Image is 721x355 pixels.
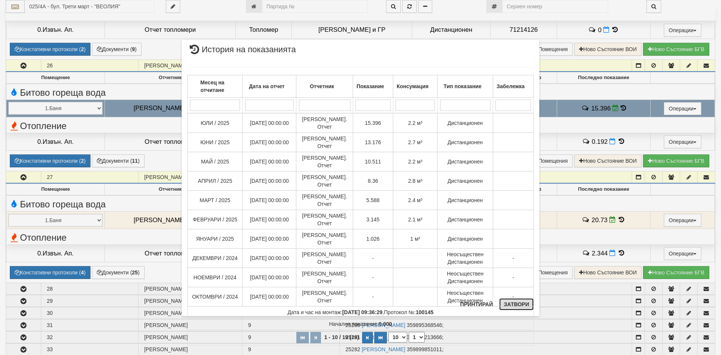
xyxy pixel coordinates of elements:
td: [PERSON_NAME]. Отчет [296,210,353,229]
td: Неосъществен Дистанционен [438,268,493,287]
td: МАЙ / 2025 [188,152,243,171]
b: Забележка [497,83,525,89]
td: [PERSON_NAME]. Отчет [296,287,353,306]
span: - [512,255,514,261]
th: Тип показание: No sort applied, activate to apply an ascending sort [438,75,493,97]
span: 2.4 м³ [408,197,422,203]
button: Първа страница [296,332,309,343]
span: Протокол №: [384,309,433,315]
td: [DATE] 00:00:00 [243,190,296,210]
span: 15.396 [365,120,381,126]
td: ЯНУАРИ / 2025 [188,229,243,248]
td: [PERSON_NAME]. Отчет [296,113,353,133]
span: 2.8 м³ [408,178,422,184]
span: 8.36 [368,178,378,184]
span: 3.145 [366,216,380,223]
b: Показание [357,83,384,89]
button: Следваща страница [362,332,373,343]
td: [DATE] 00:00:00 [243,152,296,171]
strong: 100145 [416,309,434,315]
td: [DATE] 00:00:00 [243,132,296,152]
td: МАРТ / 2025 [188,190,243,210]
th: Дата на отчет: No sort applied, activate to apply an ascending sort [243,75,296,97]
td: НОЕМВРИ / 2024 [188,268,243,287]
select: Брой редове на страница [388,332,407,343]
span: 2.1 м³ [408,216,422,223]
td: Дистанционен [438,132,493,152]
span: 13.176 [365,139,381,145]
span: Начално показание: [329,321,392,327]
span: - [372,274,374,280]
span: Дата и час на монтаж: [288,309,383,315]
span: История на показанията [187,45,296,59]
th: Консумация: No sort applied, activate to apply an ascending sort [393,75,437,97]
strong: [DATE] 09:36:29 [342,309,382,315]
td: [PERSON_NAME]. Отчет [296,248,353,268]
b: Тип показание [444,83,481,89]
td: , [188,306,534,318]
span: - [372,255,374,261]
span: 1 м³ [410,236,420,242]
span: 10.511 [365,159,381,165]
th: Месец на отчитане: No sort applied, activate to apply an ascending sort [188,75,243,97]
td: [DATE] 00:00:00 [243,229,296,248]
td: [PERSON_NAME]. Отчет [296,152,353,171]
span: 2.2 м³ [408,120,422,126]
td: [DATE] 00:00:00 [243,287,296,306]
th: Отчетник: No sort applied, activate to apply an ascending sort [296,75,353,97]
td: [PERSON_NAME]. Отчет [296,132,353,152]
td: Неосъществен Дистанционен [438,248,493,268]
td: Дистанционен [438,171,493,190]
td: ОКТОМВРИ / 2024 [188,287,243,306]
th: Показание: No sort applied, activate to apply an ascending sort [353,75,393,97]
td: [PERSON_NAME]. Отчет [296,171,353,190]
span: - [372,294,374,300]
span: - [512,294,514,300]
td: ЮЛИ / 2025 [188,113,243,133]
select: Страница номер [409,332,425,343]
td: ФЕВРУАРИ / 2025 [188,210,243,229]
td: [PERSON_NAME]. Отчет [296,229,353,248]
td: [PERSON_NAME]. Отчет [296,268,353,287]
td: Дистанционен [438,190,493,210]
td: АПРИЛ / 2025 [188,171,243,190]
td: Дистанционен [438,210,493,229]
b: Месец на отчитане [200,79,224,93]
span: 5.588 [366,197,380,203]
b: Дата на отчет [249,83,285,89]
span: 1 - 10 / 19 (19) [322,334,361,340]
td: Дистанционен [438,113,493,133]
span: 2.2 м³ [408,159,422,165]
b: Консумация [397,83,428,89]
button: Предишна страница [310,332,321,343]
td: Дистанционен [438,229,493,248]
td: ЮНИ / 2025 [188,132,243,152]
td: [PERSON_NAME]. Отчет [296,190,353,210]
b: Отчетник [310,83,334,89]
td: [DATE] 00:00:00 [243,113,296,133]
td: [DATE] 00:00:00 [243,268,296,287]
td: ДЕКЕМВРИ / 2024 [188,248,243,268]
td: [DATE] 00:00:00 [243,210,296,229]
td: [DATE] 00:00:00 [243,248,296,268]
td: Неосъществен Дистанционен [438,287,493,306]
th: Забележка: No sort applied, activate to apply an ascending sort [493,75,533,97]
td: [DATE] 00:00:00 [243,171,296,190]
span: 1.026 [366,236,380,242]
strong: 0.000 [379,321,392,327]
span: - [512,274,514,280]
td: Дистанционен [438,152,493,171]
span: 2.7 м³ [408,139,422,145]
button: Последна страница [374,332,387,343]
